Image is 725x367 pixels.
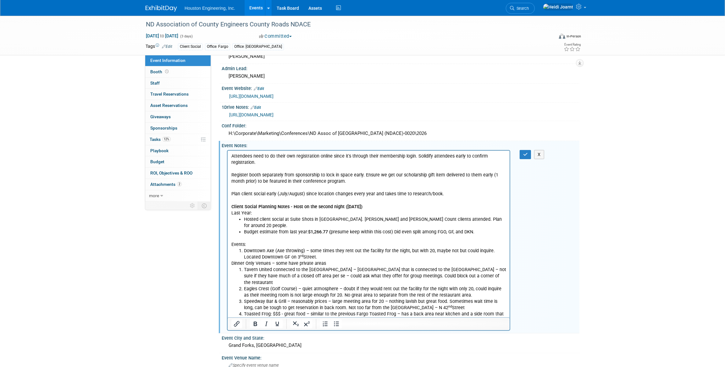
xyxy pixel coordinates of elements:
[178,43,203,50] div: Client Social
[205,43,230,50] div: Office: Fargo
[159,33,165,38] span: to
[16,97,279,110] li: Downtown Axe (Axe throwing) – some times they rent out the facility for the night, but with 20, m...
[516,33,581,42] div: Event Format
[566,34,581,39] div: In-Person
[559,34,565,39] img: Format-Inperson.png
[514,6,529,11] span: Search
[320,320,331,328] button: Numbered list
[187,202,198,210] td: Personalize Event Tab Strip
[543,3,573,10] img: Heidi Joarnt
[229,94,274,99] a: [URL][DOMAIN_NAME]
[146,5,177,12] img: ExhibitDay
[180,34,193,38] span: (3 days)
[272,320,283,328] button: Underline
[146,33,179,39] span: [DATE] [DATE]
[16,148,279,160] li: Speedway Bar & Grill – reasonably prices – large meeting area for 20 – nothing lavish but great f...
[150,58,185,63] span: Event Information
[254,86,264,91] a: Edit
[145,100,211,111] a: Asset Reservations
[16,78,279,85] li: Budget estimate from last year: presume keep within this cost) Did even split among FGO, GF, and ...
[16,116,279,135] li: Tavern United connected to the [GEOGRAPHIC_DATA] – [GEOGRAPHIC_DATA] that is connected to the [GE...
[4,110,279,116] p: Dinner Only Venues – some have private areas
[150,92,189,97] span: Travel Reservations
[4,3,279,66] p: Attendees need to do their own registration online since it's through their membership login. Sol...
[162,137,171,142] span: 12%
[164,69,170,74] span: Booth not reserved yet
[145,156,211,167] a: Budget
[222,353,579,361] div: Event Venue Name:
[150,137,171,142] span: Tasks
[145,168,211,179] a: ROI, Objectives & ROO
[257,33,294,40] button: Committed
[150,159,164,164] span: Budget
[16,160,279,173] li: Toasted Frog: $$$ - great food – similar to the previous Fargo Toasted Frog – has a back area nea...
[150,81,160,86] span: Staff
[162,44,172,49] a: Edit
[145,145,211,156] a: Playbook
[185,6,235,11] span: Houston Engineering, Inc.
[222,103,579,111] div: 1Drive Notes:
[198,202,211,210] td: Toggle Event Tabs
[331,320,342,328] button: Bullet list
[222,333,579,341] div: Event City and State:
[222,121,579,129] div: Conf Folder:
[145,89,211,100] a: Travel Reservations
[73,103,76,107] sup: rd
[150,170,192,175] span: ROI, Objectives & ROO
[4,53,135,59] b: Client Social Planning Notes - Host on the second night ([DATE])
[302,320,312,328] button: Superscript
[150,103,188,108] span: Asset Reservations
[534,150,544,159] button: X
[221,154,224,158] sup: nd
[150,69,170,74] span: Booth
[261,320,272,328] button: Italic
[120,166,123,170] sup: rd
[177,182,182,186] span: 2
[150,148,169,153] span: Playbook
[144,19,544,30] div: ND Association of County Engineers County Roads NDACE
[231,320,242,328] button: Insert/edit link
[251,105,261,110] a: Edit
[145,134,211,145] a: Tasks12%
[16,66,279,78] li: Hosted client social at Suite Shots in [GEOGRAPHIC_DATA]. [PERSON_NAME] and [PERSON_NAME] Count c...
[506,3,535,14] a: Search
[3,3,279,179] body: Rich Text Area. Press ALT-0 for help.
[145,111,211,122] a: Giveaways
[150,114,171,119] span: Giveaways
[226,71,575,81] div: [PERSON_NAME]
[146,43,172,50] td: Tags
[228,151,510,317] iframe: Rich Text Area
[564,43,581,46] div: Event Rating
[291,320,301,328] button: Subscript
[80,79,103,84] b: $1,266.77 (
[222,64,579,72] div: Admin Lead:
[145,55,211,66] a: Event Information
[145,190,211,201] a: more
[145,179,211,190] a: Attachments2
[232,43,284,50] div: Office: [GEOGRAPHIC_DATA]
[222,141,579,149] div: Event Notes:
[4,85,279,97] p: Events:
[16,135,279,148] li: Eagles Crest (Golf Course) – quiet atmosphere – doubt if they would rent out the facility for the...
[250,320,261,328] button: Bold
[222,84,579,92] div: Event Website:
[145,78,211,89] a: Staff
[149,193,159,198] span: more
[145,66,211,77] a: Booth
[226,341,575,350] div: Grand Forks, [GEOGRAPHIC_DATA]
[229,112,274,117] a: [URL][DOMAIN_NAME]
[150,125,177,131] span: Sponsorships
[226,52,575,61] div: [PERSON_NAME]
[226,129,575,138] div: H:\Corporate\Marketing\Conferences\ND Assoc of [GEOGRAPHIC_DATA] (NDACE)-0020\2026
[150,182,182,187] span: Attachments
[145,123,211,134] a: Sponsorships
